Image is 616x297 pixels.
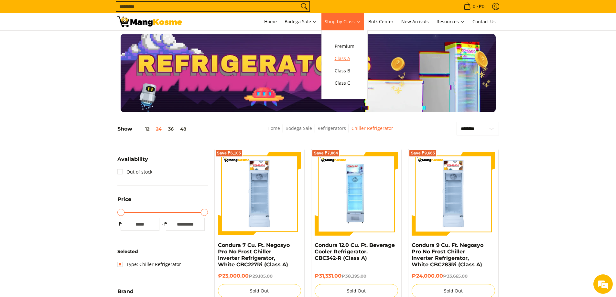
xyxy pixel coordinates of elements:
span: Price [117,197,131,202]
a: Bodega Sale [281,13,320,30]
a: Home [267,125,280,131]
span: Premium [335,42,354,50]
a: Bulk Center [365,13,397,30]
img: Condura 12.0 Cu. Ft. Beverage Cooler Refrigerator. CBC342-R (Class A) [315,152,398,236]
span: Availability [117,157,148,162]
a: Class C [331,77,358,89]
img: Condura 7 Cu. Ft. Negosyo Pro No Frost Chiller Inverter Refrigerator, White CBC227Ri (Class A) [218,152,301,236]
del: ₱29,105.00 [249,273,273,279]
span: Save ₱6,105 [217,151,241,155]
button: 48 [177,126,189,132]
a: Refrigerators [318,125,346,131]
button: 12 [132,126,153,132]
a: Resources [433,13,468,30]
img: Condura 9 Cu. Ft. Negosyo Pro No Frost Chiller Inverter Refrigerator, White CBC283Ri (Class A) [412,152,495,236]
a: Premium [331,40,358,52]
nav: Main Menu [189,13,499,30]
a: Class B [331,65,358,77]
span: Class C [335,79,354,87]
button: 36 [165,126,177,132]
span: Class B [335,67,354,75]
h5: Show [117,126,189,132]
span: Contact Us [472,18,496,25]
h6: ₱23,000.00 [218,273,301,279]
del: ₱33,665.00 [443,273,468,279]
a: Class A [331,52,358,65]
button: Search [299,2,309,11]
span: New Arrivals [401,18,429,25]
span: Save ₱7,064 [314,151,338,155]
nav: Breadcrumbs [226,124,435,139]
span: • [462,3,486,10]
span: 0 [472,4,476,9]
span: Class A [335,55,354,63]
span: Bulk Center [368,18,394,25]
a: New Arrivals [398,13,432,30]
a: Shop by Class [321,13,364,30]
span: Save ₱9,665 [411,151,435,155]
del: ₱38,395.00 [341,273,366,279]
summary: Open [117,157,148,167]
span: Resources [437,18,465,26]
a: Condura 12.0 Cu. Ft. Beverage Cooler Refrigerator. CBC342-R (Class A) [315,242,395,261]
span: Home [264,18,277,25]
a: Condura 7 Cu. Ft. Negosyo Pro No Frost Chiller Inverter Refrigerator, White CBC227Ri (Class A) [218,242,290,268]
a: Contact Us [469,13,499,30]
h6: ₱24,000.00 [412,273,495,279]
a: Condura 9 Cu. Ft. Negosyo Pro No Frost Chiller Inverter Refrigerator, White CBC283Ri (Class A) [412,242,483,268]
span: Shop by Class [325,18,361,26]
span: Chiller Refrigerator [351,124,393,133]
a: Out of stock [117,167,152,177]
span: ₱0 [478,4,485,9]
span: ₱ [163,221,169,227]
span: ₱ [117,221,124,227]
a: Home [261,13,280,30]
img: Bodega Sale Refrigerator l Mang Kosme: Home Appliances Warehouse Sale Chiller Refrigerator [117,16,182,27]
span: Brand [117,289,134,294]
span: Bodega Sale [285,18,317,26]
a: Type: Chiller Refrigerator [117,259,181,270]
h6: Selected [117,249,208,255]
button: 24 [153,126,165,132]
summary: Open [117,197,131,207]
h6: ₱31,331.00 [315,273,398,279]
a: Bodega Sale [286,125,312,131]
